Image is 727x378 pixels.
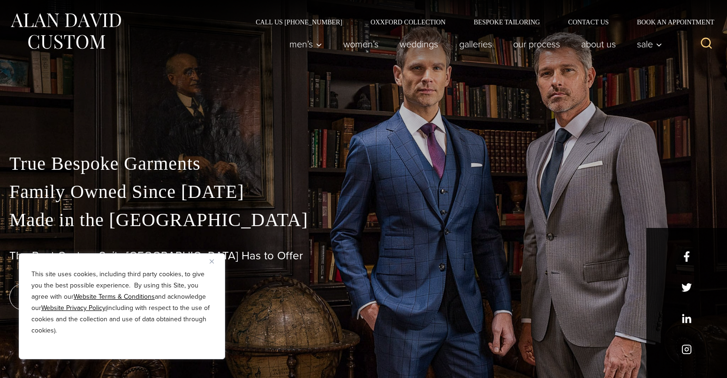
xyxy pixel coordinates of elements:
img: Close [210,259,214,264]
p: This site uses cookies, including third party cookies, to give you the best possible experience. ... [31,269,212,336]
a: About Us [571,35,627,53]
h1: The Best Custom Suits [GEOGRAPHIC_DATA] Has to Offer [9,249,718,263]
p: True Bespoke Garments Family Owned Since [DATE] Made in the [GEOGRAPHIC_DATA] [9,150,718,234]
a: weddings [389,35,449,53]
a: Contact Us [554,19,623,25]
span: Men’s [289,39,322,49]
a: book an appointment [9,284,141,310]
a: Women’s [333,35,389,53]
a: Oxxford Collection [356,19,460,25]
a: Book an Appointment [623,19,718,25]
nav: Secondary Navigation [242,19,718,25]
a: Website Privacy Policy [41,303,106,313]
span: Sale [637,39,662,49]
a: Website Terms & Conditions [74,292,155,302]
a: Our Process [503,35,571,53]
img: Alan David Custom [9,10,122,52]
button: Close [210,256,221,267]
nav: Primary Navigation [279,35,667,53]
button: View Search Form [695,33,718,55]
a: Call Us [PHONE_NUMBER] [242,19,356,25]
a: Galleries [449,35,503,53]
a: Bespoke Tailoring [460,19,554,25]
